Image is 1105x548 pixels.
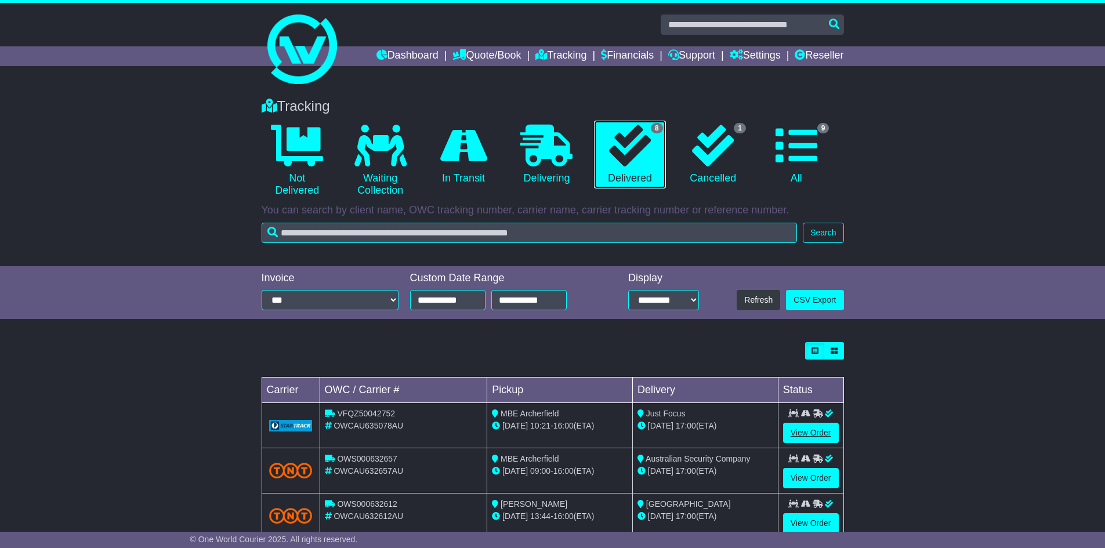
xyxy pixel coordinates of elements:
[676,466,696,476] span: 17:00
[256,98,850,115] div: Tracking
[678,121,749,189] a: 1 Cancelled
[734,123,746,133] span: 1
[262,272,398,285] div: Invoice
[262,378,320,403] td: Carrier
[501,454,559,463] span: MBE Archerfield
[345,121,416,201] a: Waiting Collection
[803,223,843,243] button: Search
[269,508,313,524] img: TNT_Domestic.png
[376,46,439,66] a: Dashboard
[501,409,559,418] span: MBE Archerfield
[760,121,832,189] a: 9 All
[648,511,673,521] span: [DATE]
[269,420,313,431] img: GetCarrierServiceLogo
[530,511,550,521] span: 13:44
[262,204,844,217] p: You can search by client name, OWC tracking number, carrier name, carrier tracking number or refe...
[262,121,333,201] a: Not Delivered
[648,466,673,476] span: [DATE]
[676,511,696,521] span: 17:00
[492,510,628,522] div: - (ETA)
[786,290,843,310] a: CSV Export
[502,511,528,521] span: [DATE]
[778,378,843,403] td: Status
[737,290,780,310] button: Refresh
[646,454,751,463] span: Australian Security Company
[337,409,395,418] span: VFQZ50042752
[501,499,567,509] span: [PERSON_NAME]
[651,123,663,133] span: 8
[553,511,574,521] span: 16:00
[795,46,843,66] a: Reseller
[637,420,773,432] div: (ETA)
[511,121,582,189] a: Delivering
[492,465,628,477] div: - (ETA)
[320,378,487,403] td: OWC / Carrier #
[190,535,358,544] span: © One World Courier 2025. All rights reserved.
[676,421,696,430] span: 17:00
[530,421,550,430] span: 10:21
[492,420,628,432] div: - (ETA)
[637,465,773,477] div: (ETA)
[337,454,397,463] span: OWS000632657
[783,513,839,534] a: View Order
[730,46,781,66] a: Settings
[337,499,397,509] span: OWS000632612
[637,510,773,522] div: (ETA)
[783,423,839,443] a: View Order
[628,272,699,285] div: Display
[410,272,596,285] div: Custom Date Range
[269,463,313,478] img: TNT_Domestic.png
[817,123,829,133] span: 9
[668,46,715,66] a: Support
[427,121,499,189] a: In Transit
[632,378,778,403] td: Delivery
[502,466,528,476] span: [DATE]
[530,466,550,476] span: 09:00
[553,421,574,430] span: 16:00
[535,46,586,66] a: Tracking
[452,46,521,66] a: Quote/Book
[487,378,633,403] td: Pickup
[502,421,528,430] span: [DATE]
[334,511,403,521] span: OWCAU632612AU
[553,466,574,476] span: 16:00
[648,421,673,430] span: [DATE]
[646,499,731,509] span: [GEOGRAPHIC_DATA]
[334,421,403,430] span: OWCAU635078AU
[601,46,654,66] a: Financials
[594,121,665,189] a: 8 Delivered
[334,466,403,476] span: OWCAU632657AU
[783,468,839,488] a: View Order
[646,409,686,418] span: Just Focus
